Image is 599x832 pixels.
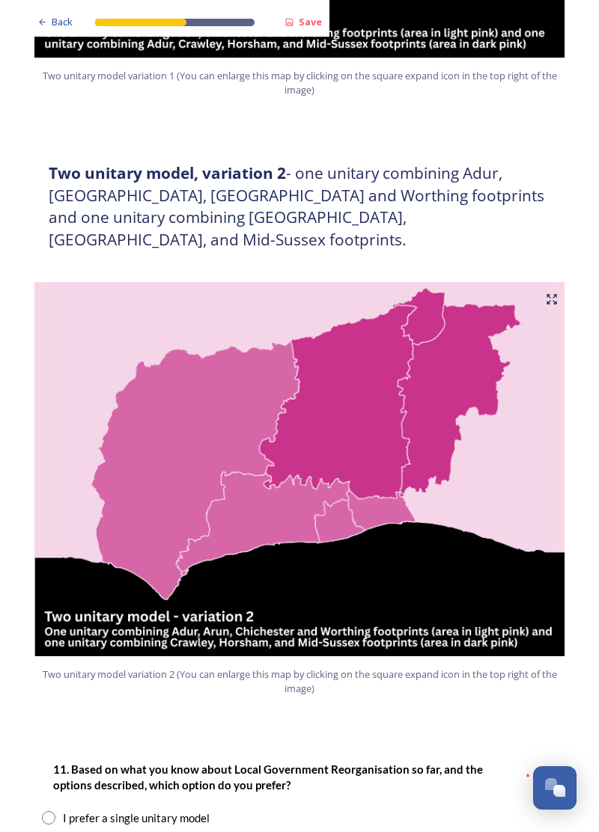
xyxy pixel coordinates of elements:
[41,667,558,696] span: Two unitary model variation 2 (You can enlarge this map by clicking on the square expand icon in ...
[299,15,322,28] strong: Save
[533,766,577,810] button: Open Chat
[53,762,485,792] strong: 11. Based on what you know about Local Government Reorganisation so far, and the options describe...
[49,162,286,183] strong: Two unitary model, variation 2
[63,810,210,827] div: I prefer a single unitary model
[52,15,73,29] span: Back
[49,162,550,251] h3: - one unitary combining Adur, [GEOGRAPHIC_DATA], [GEOGRAPHIC_DATA] and Worthing footprints and on...
[41,69,558,97] span: Two unitary model variation 1 (You can enlarge this map by clicking on the square expand icon in ...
